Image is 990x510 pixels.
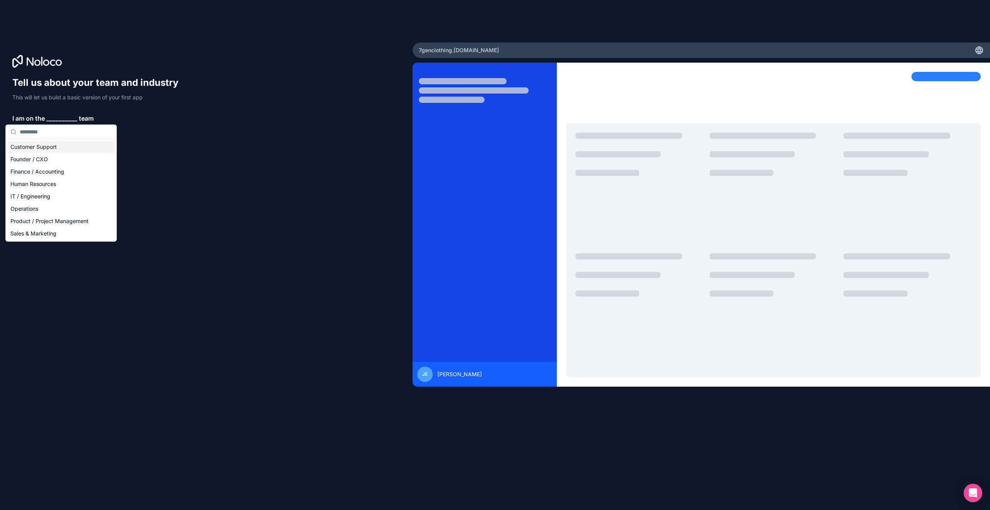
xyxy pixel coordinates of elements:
p: This will let us build a basic version of your first app [12,94,186,101]
div: Suggestions [6,139,116,241]
div: Human Resources [7,178,115,190]
div: Finance / Accounting [7,165,115,178]
span: [PERSON_NAME] [437,370,482,378]
div: IT / Engineering [7,190,115,203]
div: Operations [7,203,115,215]
h1: Tell us about your team and industry [12,77,186,89]
div: Founder / CXO [7,153,115,165]
span: 7genclothing .[DOMAIN_NAME] [419,46,499,54]
div: Sales & Marketing [7,227,115,240]
div: Open Intercom Messenger [964,484,982,502]
span: JE [422,371,428,377]
div: Customer Support [7,141,115,153]
span: I am on the [12,114,45,123]
div: Product / Project Management [7,215,115,227]
span: team [79,114,94,123]
span: __________ [46,114,77,123]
